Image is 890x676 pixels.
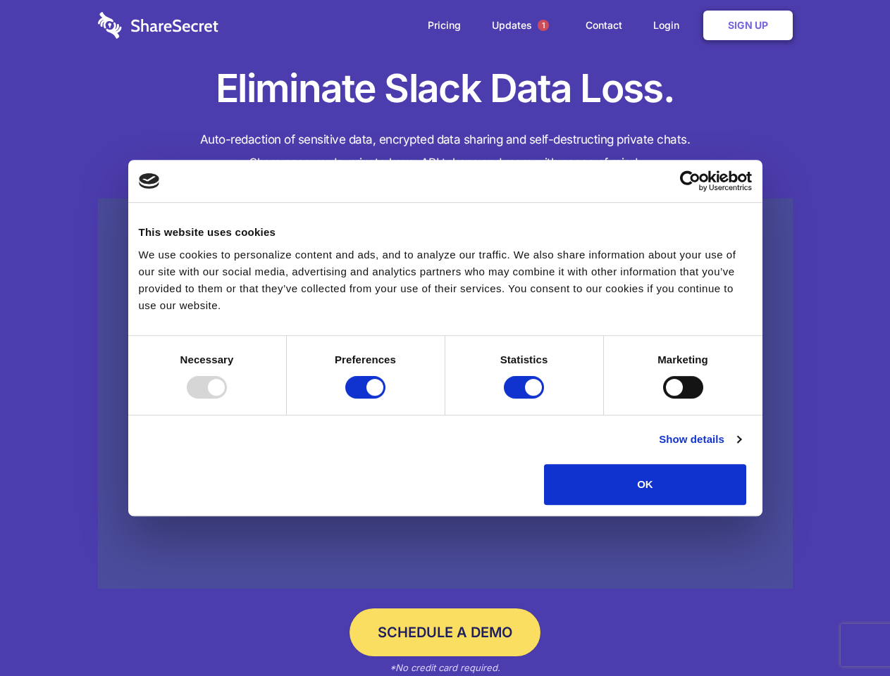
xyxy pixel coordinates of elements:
a: Pricing [414,4,475,47]
button: OK [544,464,746,505]
strong: Marketing [657,353,708,365]
img: logo [139,173,160,189]
a: Usercentrics Cookiebot - opens in a new window [629,170,752,192]
strong: Preferences [335,353,396,365]
a: Contact [571,4,636,47]
strong: Statistics [500,353,548,365]
a: Sign Up [703,11,793,40]
h1: Eliminate Slack Data Loss. [98,63,793,114]
div: This website uses cookies [139,224,752,241]
a: Wistia video thumbnail [98,199,793,589]
div: We use cookies to personalize content and ads, and to analyze our traffic. We also share informat... [139,246,752,314]
a: Schedule a Demo [350,608,540,656]
img: logo-wordmark-white-trans-d4663122ce5f474addd5e946df7df03e33cb6a1c49d2221995e7729f52c070b2.svg [98,12,218,39]
a: Login [639,4,700,47]
a: Show details [659,431,741,448]
em: *No credit card required. [390,662,500,673]
h4: Auto-redaction of sensitive data, encrypted data sharing and self-destructing private chats. Shar... [98,128,793,175]
span: 1 [538,20,549,31]
strong: Necessary [180,353,234,365]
